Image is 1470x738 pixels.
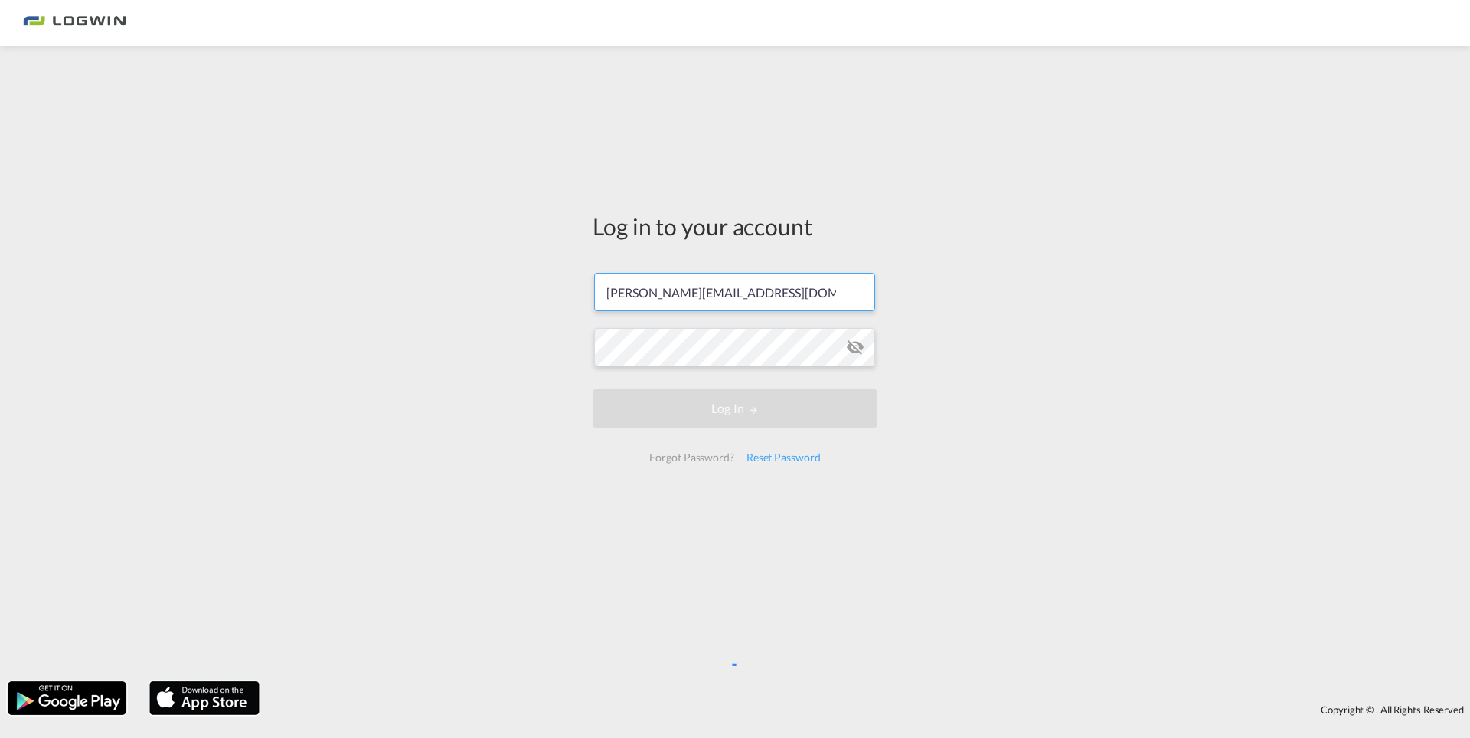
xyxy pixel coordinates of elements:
[593,389,877,428] button: LOGIN
[148,680,261,717] img: apple.png
[846,338,864,356] md-icon: icon-eye-off
[643,444,740,471] div: Forgot Password?
[594,273,875,311] input: Enter email/phone number
[740,444,827,471] div: Reset Password
[267,697,1470,723] div: Copyright © . All Rights Reserved
[593,210,877,242] div: Log in to your account
[23,6,126,41] img: bc73a0e0d8c111efacd525e4c8ad7d32.png
[6,680,128,717] img: google.png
